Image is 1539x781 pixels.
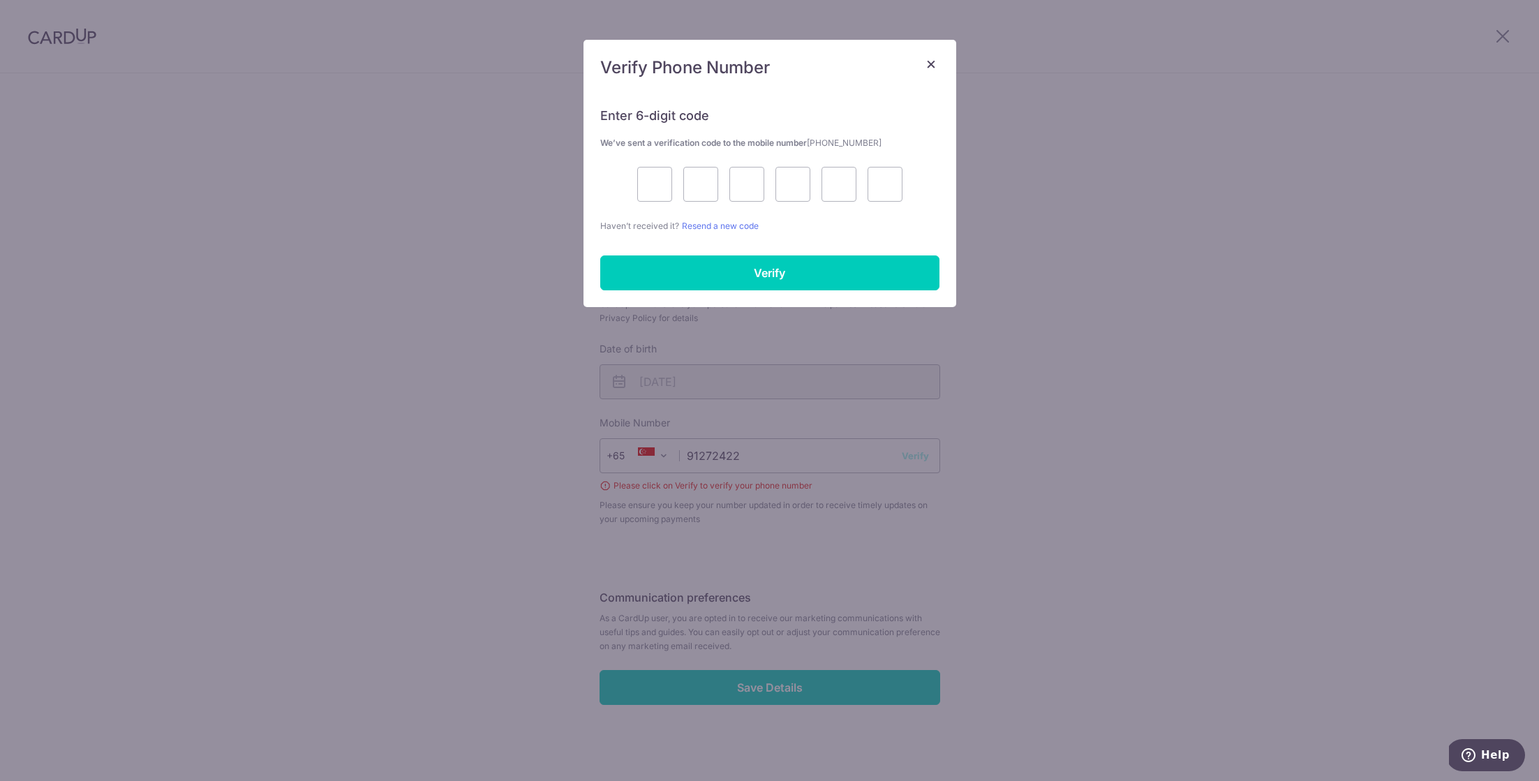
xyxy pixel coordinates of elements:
[600,137,882,148] strong: We’ve sent a verification code to the mobile number
[600,107,939,124] h6: Enter 6-digit code
[1449,739,1525,774] iframe: Opens a widget where you can find more information
[600,57,939,79] h5: Verify Phone Number
[807,137,882,148] span: [PHONE_NUMBER]
[600,221,679,231] span: Haven’t received it?
[682,221,759,231] a: Resend a new code
[600,255,939,290] input: Verify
